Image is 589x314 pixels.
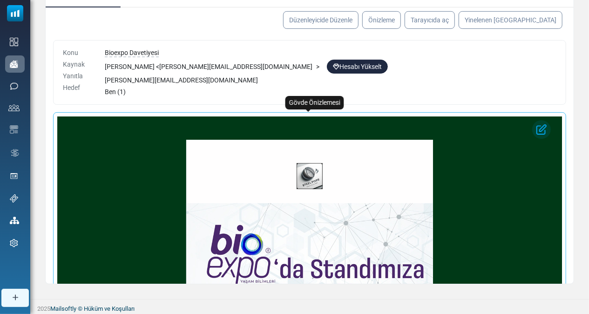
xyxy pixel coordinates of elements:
[10,82,18,90] img: sms-icon.png
[459,11,562,29] a: Yinelenen [GEOGRAPHIC_DATA]
[63,60,94,69] div: Kaynak
[10,38,18,46] img: dashboard-icon.svg
[283,11,359,29] a: Düzenleyicide Düzenle
[105,60,556,74] div: >
[10,194,18,203] img: support-icon.svg
[285,96,344,109] div: Gövde Önizlemesi
[50,305,82,312] a: Mailsoftly ©
[63,48,94,58] div: Konu
[10,148,20,158] img: workflow.svg
[84,305,135,312] a: Hüküm ve Koşulları
[105,88,126,96] span: Ben (1)
[84,305,135,312] span: translation missing: en.layouts.footer.terms_and_conditions
[105,76,258,84] font: [PERSON_NAME][EMAIL_ADDRESS][DOMAIN_NAME]
[105,62,312,72] font: [PERSON_NAME] < [PERSON_NAME][EMAIL_ADDRESS][DOMAIN_NAME]
[63,71,94,81] div: Yanıtla
[8,104,20,111] img: contacts-icon.svg
[10,125,18,134] img: email-templates-icon.svg
[7,5,23,21] img: mailsoftly_icon_blue_white.svg
[10,60,18,68] img: campaigns-icon-active.png
[63,83,94,93] div: Hedef
[105,49,159,57] span: Bioexpo Davetiyesi
[10,239,18,247] img: settings-icon.svg
[405,11,455,29] a: Tarayıcıda aç
[339,63,382,70] font: Hesabı Yükselt
[362,11,401,29] a: Önizleme
[10,172,18,180] img: landing_pages.svg
[327,60,388,74] a: Hesabı Yükselt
